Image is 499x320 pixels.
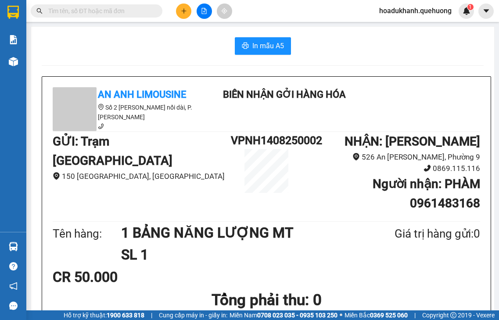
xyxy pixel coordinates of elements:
[36,8,43,14] span: search
[372,5,459,16] span: hoadukhanh.quehuong
[231,132,302,149] h1: VPNH1408250002
[7,6,19,19] img: logo-vxr
[482,7,490,15] span: caret-down
[257,312,337,319] strong: 0708 023 035 - 0935 103 250
[302,163,480,174] li: 0869.115.116
[217,4,232,19] button: aim
[9,242,18,251] img: warehouse-icon
[221,8,227,14] span: aim
[197,4,212,19] button: file-add
[98,104,104,110] span: environment
[352,225,480,243] div: Giá trị hàng gửi: 0
[424,164,431,172] span: phone
[176,4,191,19] button: plus
[345,310,408,320] span: Miền Bắc
[340,313,342,317] span: ⚪️
[151,310,152,320] span: |
[53,225,121,243] div: Tên hàng:
[9,262,18,270] span: question-circle
[9,282,18,290] span: notification
[373,177,480,210] b: Người nhận : PHÀM 0961483168
[9,57,18,66] img: warehouse-icon
[467,4,474,10] sup: 1
[201,8,207,14] span: file-add
[370,312,408,319] strong: 0369 525 060
[352,153,360,160] span: environment
[450,312,456,318] span: copyright
[345,134,480,149] b: NHẬN : [PERSON_NAME]
[53,266,194,288] div: CR 50.000
[235,37,291,55] button: printerIn mẫu A5
[223,89,346,100] b: Biên nhận gởi hàng hóa
[53,288,480,312] h1: Tổng phải thu: 0
[98,89,186,100] b: An Anh Limousine
[53,134,172,168] b: GỬI : Trạm [GEOGRAPHIC_DATA]
[469,4,472,10] span: 1
[64,310,144,320] span: Hỗ trợ kỹ thuật:
[121,244,352,266] h1: SL 1
[414,310,416,320] span: |
[48,6,152,16] input: Tìm tên, số ĐT hoặc mã đơn
[9,302,18,310] span: message
[159,310,227,320] span: Cung cấp máy in - giấy in:
[98,123,104,129] span: phone
[107,312,144,319] strong: 1900 633 818
[463,7,470,15] img: icon-new-feature
[242,42,249,50] span: printer
[252,40,284,51] span: In mẫu A5
[181,8,187,14] span: plus
[53,103,211,122] li: Số 2 [PERSON_NAME] nối dài, P. [PERSON_NAME]
[230,310,337,320] span: Miền Nam
[53,172,60,180] span: environment
[302,151,480,163] li: 526 An [PERSON_NAME], Phường 9
[121,222,352,244] h1: 1 BẢNG NĂNG LƯỢNG MT
[53,171,231,182] li: 150 [GEOGRAPHIC_DATA], [GEOGRAPHIC_DATA]
[9,35,18,44] img: solution-icon
[478,4,494,19] button: caret-down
